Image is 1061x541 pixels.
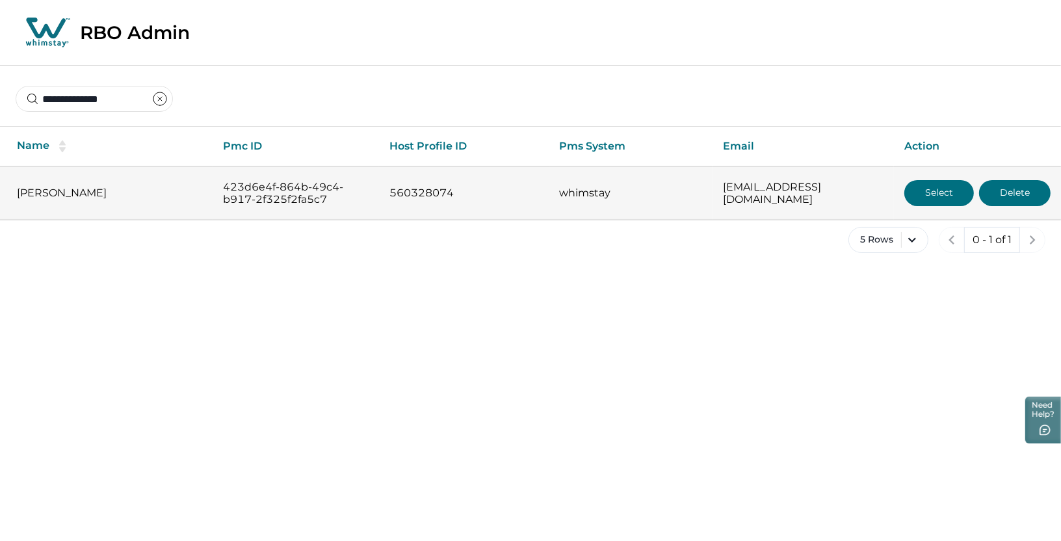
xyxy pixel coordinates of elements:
p: whimstay [560,187,703,200]
th: Host Profile ID [379,127,549,166]
p: RBO Admin [80,21,190,44]
p: [EMAIL_ADDRESS][DOMAIN_NAME] [723,181,884,206]
button: sorting [49,140,75,153]
button: clear input [147,86,173,112]
th: Pmc ID [213,127,379,166]
p: 560328074 [389,187,538,200]
p: 0 - 1 of 1 [973,233,1012,246]
button: Select [904,180,974,206]
button: Delete [979,180,1051,206]
th: Email [713,127,894,166]
p: 423d6e4f-864b-49c4-b917-2f325f2fa5c7 [223,181,369,206]
button: next page [1019,227,1045,253]
th: Action [894,127,1061,166]
button: 0 - 1 of 1 [964,227,1020,253]
p: [PERSON_NAME] [17,187,202,200]
button: previous page [939,227,965,253]
button: 5 Rows [848,227,928,253]
th: Pms System [549,127,713,166]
